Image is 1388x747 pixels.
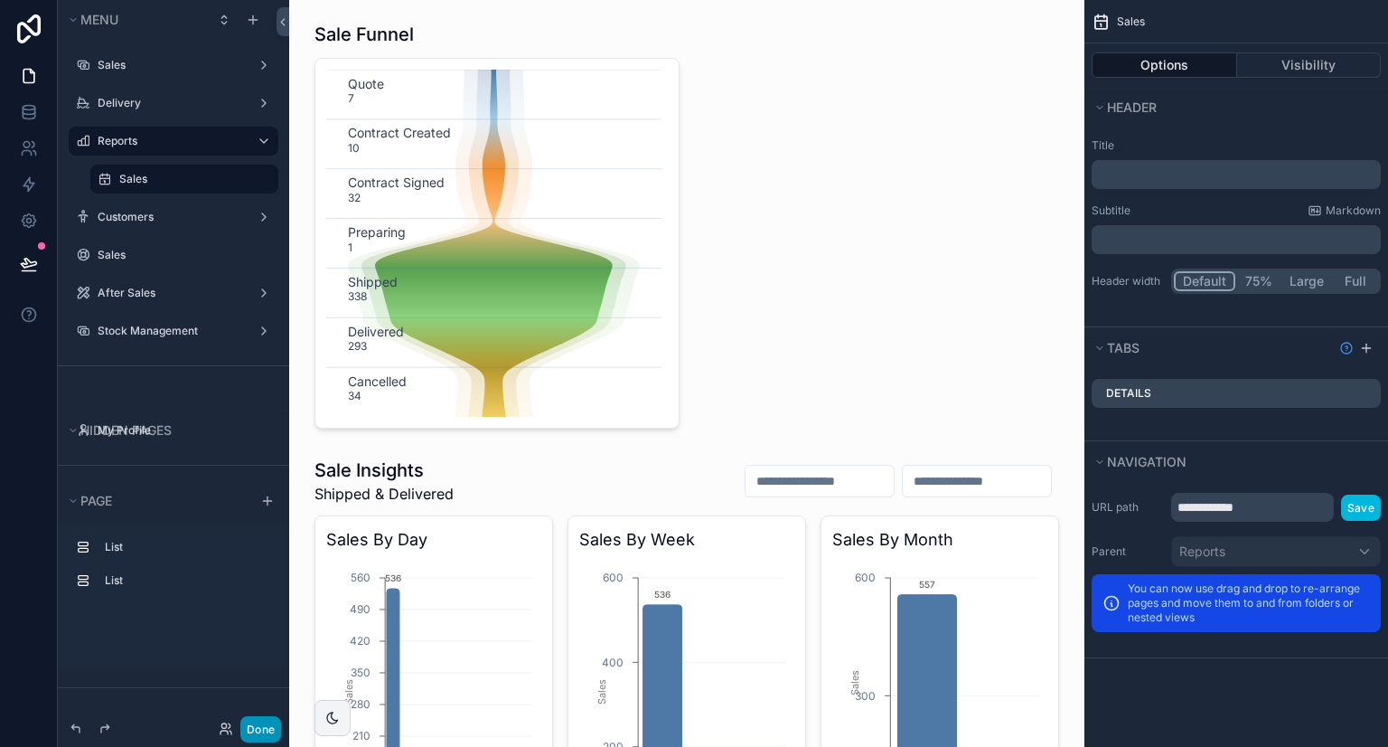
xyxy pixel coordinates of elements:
label: Details [1106,386,1151,401]
a: Markdown [1308,203,1381,218]
span: Page [80,493,112,508]
label: Delivery [98,96,242,110]
label: Parent [1092,544,1164,559]
button: 75% [1235,271,1281,291]
label: Sales [119,172,267,186]
button: Done [240,716,281,742]
button: Page [65,488,249,514]
label: List [105,540,264,554]
span: Markdown [1326,203,1381,218]
div: scrollable content [1092,160,1381,189]
svg: Show help information [1339,341,1354,355]
button: Header [1092,95,1370,120]
button: Options [1092,52,1237,78]
label: Stock Management [98,324,242,338]
button: Visibility [1237,52,1382,78]
label: URL path [1092,500,1164,515]
label: List [105,573,264,588]
label: Header width [1092,274,1164,288]
label: Subtitle [1092,203,1130,218]
button: Large [1281,271,1332,291]
button: Hidden pages [65,418,271,443]
span: Sales [1117,14,1145,29]
button: Reports [1171,536,1381,567]
div: scrollable content [58,525,289,613]
p: You can now use drag and drop to re-arrange pages and move them to and from folders or nested views [1128,582,1370,625]
label: Reports [98,134,242,148]
div: scrollable content [1092,225,1381,254]
label: Customers [98,210,242,224]
label: After Sales [98,286,242,300]
button: Save [1341,495,1381,521]
span: Reports [1179,543,1225,561]
span: Tabs [1107,340,1139,355]
button: Navigation [1092,449,1370,475]
button: Tabs [1092,336,1332,361]
span: Menu [80,12,118,27]
button: Default [1174,271,1235,291]
label: My Profile [98,423,267,438]
button: Full [1332,271,1378,291]
label: Sales [98,248,267,262]
span: Navigation [1107,454,1186,469]
button: Menu [65,7,206,33]
label: Sales [98,58,242,72]
span: Header [1107,99,1157,115]
label: Title [1092,138,1381,153]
